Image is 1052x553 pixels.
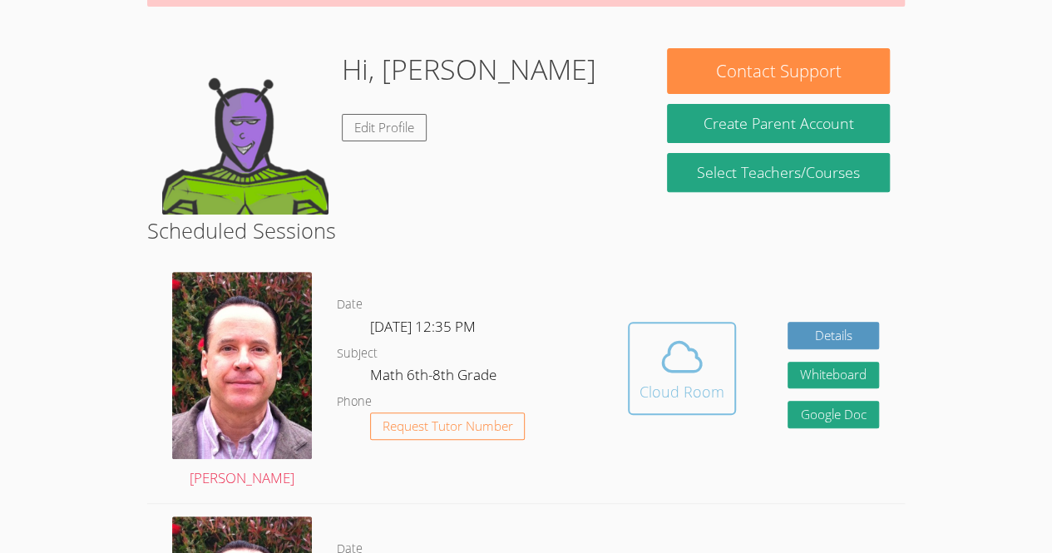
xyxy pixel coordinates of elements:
[667,104,889,143] button: Create Parent Account
[370,317,476,336] span: [DATE] 12:35 PM
[788,322,879,349] a: Details
[337,392,372,412] dt: Phone
[370,363,500,392] dd: Math 6th-8th Grade
[788,401,879,428] a: Google Doc
[342,114,427,141] a: Edit Profile
[172,272,312,459] img: avatar.png
[172,272,312,490] a: [PERSON_NAME]
[628,322,736,415] button: Cloud Room
[640,380,724,403] div: Cloud Room
[337,294,363,315] dt: Date
[337,343,378,364] dt: Subject
[162,48,328,215] img: default.png
[788,362,879,389] button: Whiteboard
[667,153,889,192] a: Select Teachers/Courses
[147,215,905,246] h2: Scheduled Sessions
[370,412,526,440] button: Request Tutor Number
[667,48,889,94] button: Contact Support
[342,48,596,91] h1: Hi, [PERSON_NAME]
[383,420,513,432] span: Request Tutor Number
